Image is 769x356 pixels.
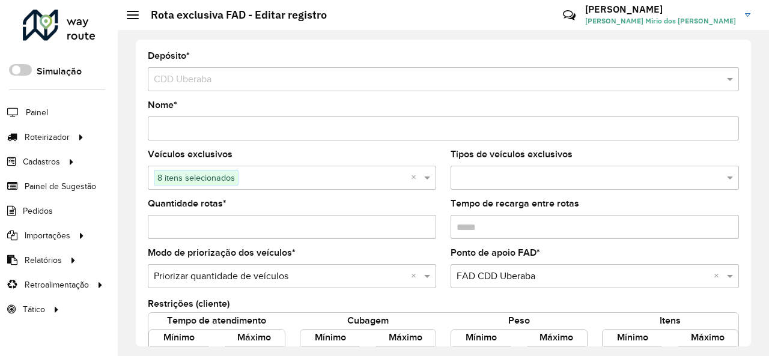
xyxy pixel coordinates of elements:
[451,147,573,161] label: Tipos de veículos exclusivos
[315,330,346,345] label: Mínimo
[23,303,45,316] span: Tático
[585,4,736,15] h3: [PERSON_NAME]
[148,147,233,161] label: Veículos exclusivos
[237,330,271,345] label: Máximo
[25,229,70,242] span: Importações
[466,330,497,345] label: Mínimo
[148,196,226,211] label: Quantidade rotas
[540,330,573,345] label: Máximo
[691,330,725,345] label: Máximo
[660,313,681,328] label: Itens
[167,313,266,328] label: Tempo de atendimento
[26,106,48,119] span: Painel
[585,16,736,26] span: [PERSON_NAME] Mirio dos [PERSON_NAME]
[714,269,724,283] span: Clear all
[25,279,89,291] span: Retroalimentação
[23,205,53,217] span: Pedidos
[25,131,70,143] span: Roteirizador
[411,269,421,283] span: Clear all
[23,155,60,168] span: Cadastros
[25,254,62,267] span: Relatórios
[411,170,421,185] span: Clear all
[148,49,190,63] label: Depósito
[508,313,530,328] label: Peso
[37,64,82,79] label: Simulação
[389,330,422,345] label: Máximo
[154,170,238,185] span: 8 itens selecionados
[617,330,648,345] label: Mínimo
[139,8,327,22] h2: Rota exclusiva FAD - Editar registro
[148,246,296,260] label: Modo de priorização dos veículos
[25,180,96,193] span: Painel de Sugestão
[163,330,195,345] label: Mínimo
[148,297,229,311] label: Restrições (cliente)
[556,2,582,28] a: Contato Rápido
[148,98,177,112] label: Nome
[347,313,389,328] label: Cubagem
[451,246,540,260] label: Ponto de apoio FAD
[451,196,579,211] label: Tempo de recarga entre rotas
